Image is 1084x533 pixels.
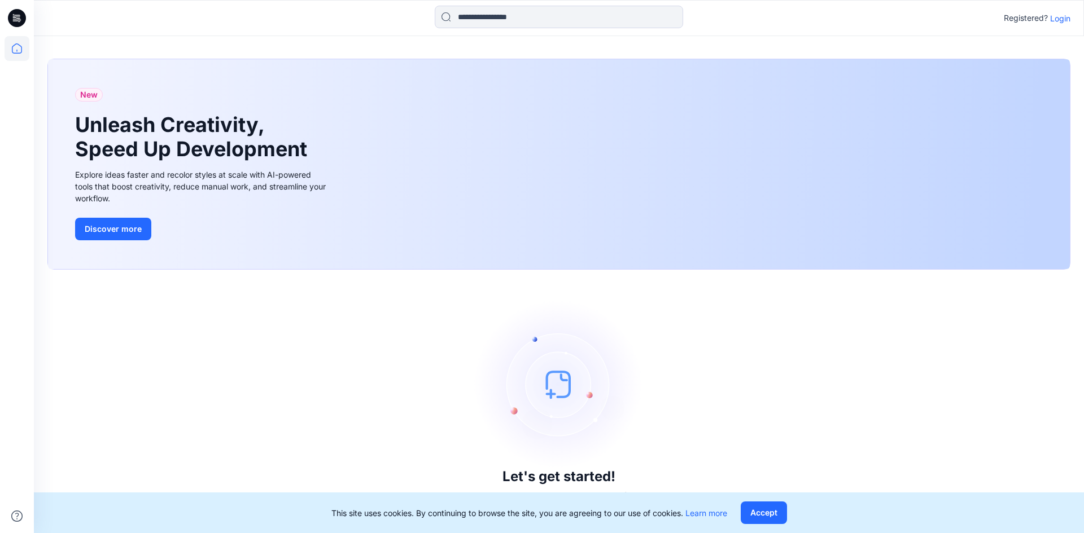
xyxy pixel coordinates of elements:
p: This site uses cookies. By continuing to browse the site, you are agreeing to our use of cookies. [331,507,727,519]
button: Discover more [75,218,151,240]
a: Discover more [75,218,329,240]
p: Click New to add a style or create a folder. [467,489,651,503]
a: Learn more [685,508,727,518]
h1: Unleash Creativity, Speed Up Development [75,113,312,161]
div: Explore ideas faster and recolor styles at scale with AI-powered tools that boost creativity, red... [75,169,329,204]
p: Registered? [1004,11,1048,25]
p: Login [1050,12,1070,24]
button: Accept [741,501,787,524]
span: New [80,88,98,102]
img: empty-state-image.svg [474,299,644,469]
h3: Let's get started! [502,469,615,484]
